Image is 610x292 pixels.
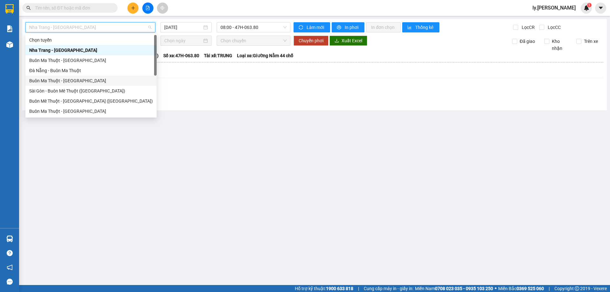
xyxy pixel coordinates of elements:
[407,25,413,30] span: bar-chart
[345,24,359,31] span: In phơi
[598,5,604,11] span: caret-down
[26,6,31,10] span: search
[146,6,150,10] span: file-add
[364,285,413,292] span: Cung cấp máy in - giấy in:
[519,24,536,31] span: Lọc CR
[7,279,13,285] span: message
[127,3,139,14] button: plus
[545,24,562,31] span: Lọc CC
[157,3,168,14] button: aim
[581,38,600,45] span: Trên xe
[25,65,157,76] div: Đà Nẵng - Buôn Ma Thuột
[517,286,544,291] strong: 0369 525 060
[29,23,152,32] span: Nha Trang - Buôn Ma Thuột
[527,4,581,12] span: ly.[PERSON_NAME]
[7,264,13,270] span: notification
[220,36,287,45] span: Chọn chuyến
[575,286,579,291] span: copyright
[6,41,13,48] img: warehouse-icon
[415,24,434,31] span: Thống kê
[587,3,592,7] sup: 1
[6,25,13,32] img: solution-icon
[163,52,199,59] span: Số xe: 47H-063.80
[164,24,202,31] input: 12/10/2025
[549,285,550,292] span: |
[160,6,165,10] span: aim
[25,96,157,106] div: Buôn Mê Thuột - Sài Gòn (Hàng Hóa)
[35,4,110,11] input: Tìm tên, số ĐT hoặc mã đơn
[29,87,153,94] div: Sài Gòn - Buôn Mê Thuột ([GEOGRAPHIC_DATA])
[220,23,287,32] span: 08:00 - 47H-063.80
[25,35,157,45] div: Chọn tuyến
[595,3,606,14] button: caret-down
[358,285,359,292] span: |
[435,286,493,291] strong: 0708 023 035 - 0935 103 250
[25,86,157,96] div: Sài Gòn - Buôn Mê Thuột (Hàng Hóa)
[25,76,157,86] div: Buôn Ma Thuột - Đà Nẵng
[332,22,364,32] button: printerIn phơi
[29,47,153,54] div: Nha Trang - [GEOGRAPHIC_DATA]
[329,36,367,46] button: downloadXuất Excel
[307,24,325,31] span: Làm mới
[299,25,304,30] span: sync
[295,285,353,292] span: Hỗ trợ kỹ thuật:
[402,22,439,32] button: bar-chartThống kê
[142,3,153,14] button: file-add
[6,235,13,242] img: warehouse-icon
[517,38,538,45] span: Đã giao
[337,25,342,30] span: printer
[549,38,572,52] span: Kho nhận
[584,5,589,11] img: icon-new-feature
[495,287,497,290] span: ⚪️
[415,285,493,292] span: Miền Nam
[29,57,153,64] div: Buôn Ma Thuột - [GEOGRAPHIC_DATA]
[588,3,590,7] span: 1
[204,52,232,59] span: Tài xế: TRUNG
[131,6,135,10] span: plus
[294,22,330,32] button: syncLàm mới
[7,250,13,256] span: question-circle
[25,55,157,65] div: Buôn Ma Thuột - Nha Trang
[29,37,153,44] div: Chọn tuyến
[29,98,153,105] div: Buôn Mê Thuột - [GEOGRAPHIC_DATA] ([GEOGRAPHIC_DATA])
[29,108,153,115] div: Buôn Ma Thuột - [GEOGRAPHIC_DATA]
[29,67,153,74] div: Đà Nẵng - Buôn Ma Thuột
[237,52,293,59] span: Loại xe: Giường Nằm 44 chỗ
[25,45,157,55] div: Nha Trang - Buôn Ma Thuột
[366,22,401,32] button: In đơn chọn
[5,4,14,14] img: logo-vxr
[29,77,153,84] div: Buôn Ma Thuột - [GEOGRAPHIC_DATA]
[498,285,544,292] span: Miền Bắc
[326,286,353,291] strong: 1900 633 818
[294,36,329,46] button: Chuyển phơi
[164,37,202,44] input: Chọn ngày
[25,106,157,116] div: Buôn Ma Thuột - Sài Gòn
